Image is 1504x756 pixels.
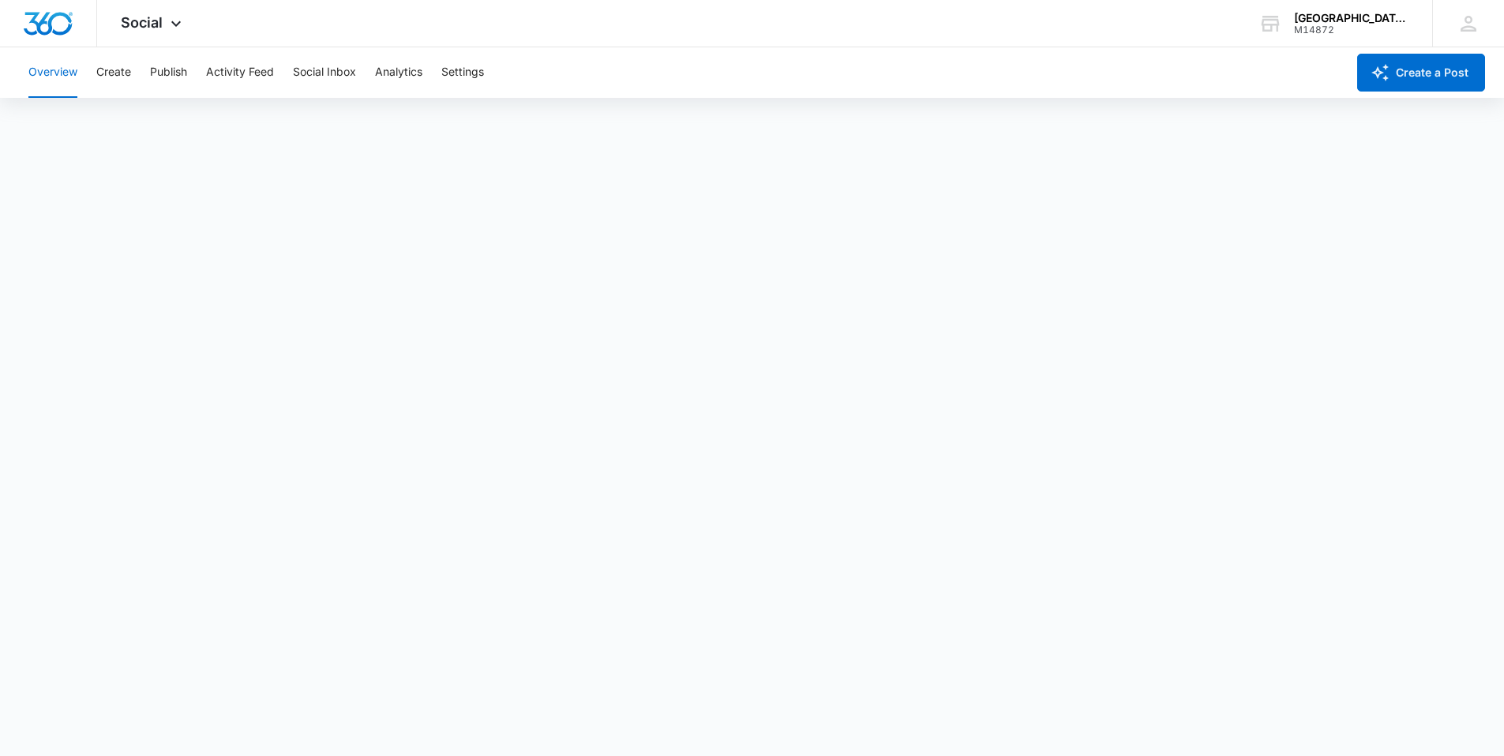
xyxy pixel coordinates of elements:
button: Settings [441,47,484,98]
button: Activity Feed [206,47,274,98]
button: Social Inbox [293,47,356,98]
button: Analytics [375,47,422,98]
button: Create [96,47,131,98]
div: account name [1294,12,1409,24]
span: Social [121,14,163,31]
button: Overview [28,47,77,98]
button: Publish [150,47,187,98]
div: account id [1294,24,1409,36]
button: Create a Post [1357,54,1485,92]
